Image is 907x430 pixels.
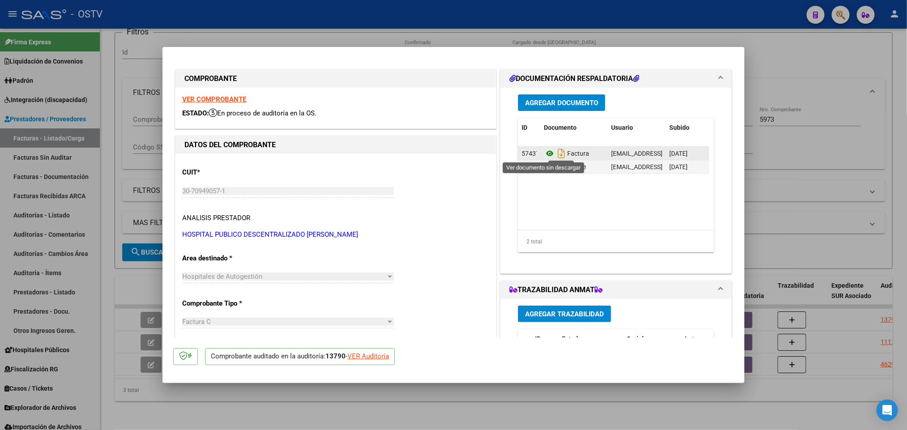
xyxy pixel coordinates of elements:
[522,163,539,170] span: 57438
[522,150,539,157] span: 57437
[518,230,714,253] div: 2 total
[518,94,605,111] button: Agregar Documento
[509,285,603,295] h1: TRAZABILIDAD ANMAT
[685,335,698,342] span: Lote
[877,400,898,421] div: Open Intercom Messenger
[544,150,589,157] span: Factura
[608,118,666,137] datatable-header-cell: Usuario
[525,99,598,107] span: Agregar Documento
[522,124,527,131] span: ID
[611,163,775,170] span: [EMAIL_ADDRESS][DOMAIN_NAME] - [GEOGRAPHIC_DATA]
[556,160,567,174] i: Descargar documento
[182,298,274,309] p: Comprobante Tipo *
[518,118,540,137] datatable-header-cell: ID
[627,335,644,342] span: Serial
[525,310,604,318] span: Agregar Trazabilidad
[669,163,688,170] span: [DATE]
[184,74,237,83] strong: COMPROBANTE
[501,281,732,299] mat-expansion-panel-header: TRAZABILIDAD ANMAT
[182,167,274,178] p: CUIT
[531,329,558,359] datatable-header-cell: ID
[666,118,710,137] datatable-header-cell: Subido
[184,140,276,149] strong: DATOS DEL COMPROBANTE
[611,124,633,131] span: Usuario
[509,73,639,84] h1: DOCUMENTACIÓN RESPALDATORIA
[535,335,541,342] span: ID
[669,124,689,131] span: Subido
[182,230,489,240] p: HOSPITAL PUBLICO DESCENTRALIZADO [PERSON_NAME]
[611,150,775,157] span: [EMAIL_ADDRESS][DOMAIN_NAME] - [GEOGRAPHIC_DATA]
[325,352,346,360] strong: 13790
[540,118,608,137] datatable-header-cell: Documento
[681,329,719,359] datatable-header-cell: Lote
[182,318,211,326] span: Factura C
[182,253,274,264] p: Area destinado *
[556,146,567,161] i: Descargar documento
[205,348,395,366] p: Comprobante auditado en la auditoría: -
[501,88,732,273] div: DOCUMENTACIÓN RESPALDATORIA
[347,351,389,362] div: VER Auditoría
[669,150,688,157] span: [DATE]
[182,95,246,103] a: VER COMPROBANTE
[182,213,250,223] div: ANALISIS PRESTADOR
[558,329,623,359] datatable-header-cell: Estado
[182,109,209,117] span: ESTADO:
[544,124,577,131] span: Documento
[623,329,681,359] datatable-header-cell: Serial
[501,70,732,88] mat-expansion-panel-header: DOCUMENTACIÓN RESPALDATORIA
[209,109,317,117] span: En proceso de auditoría en la OS.
[518,306,611,322] button: Agregar Trazabilidad
[562,335,582,342] span: Estado
[544,163,586,170] span: Detalle
[182,272,262,281] span: Hospitales de Autogestión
